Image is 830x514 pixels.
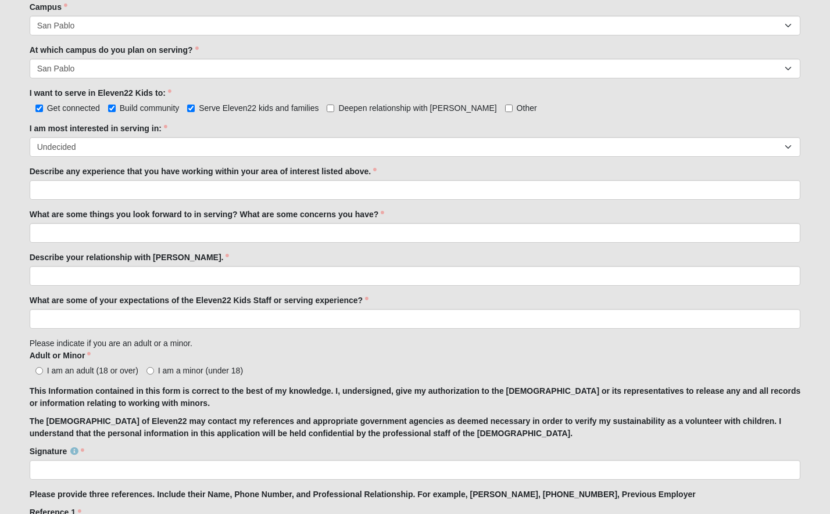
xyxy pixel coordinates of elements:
[47,366,138,375] span: I am an adult (18 or over)
[30,87,171,99] label: I want to serve in Eleven22 Kids to:
[199,103,319,113] span: Serve Eleven22 kids and families
[30,209,385,220] label: What are some things you look forward to in serving? What are some concerns you have?
[505,105,513,112] input: Other
[30,445,85,457] label: Signature
[35,367,43,375] input: I am an adult (18 or over)
[108,105,116,112] input: Build community
[47,103,100,113] span: Get connected
[30,294,369,306] label: What are some of your expectations of the Eleven22 Kids Staff or serving experience?
[30,386,801,408] strong: This Information contained in this form is correct to the best of my knowledge. I, undersigned, g...
[338,103,496,113] span: Deepen relationship with [PERSON_NAME]
[30,166,377,177] label: Describe any experience that you have working within your area of interest listed above.
[30,251,230,263] label: Describe your relationship with [PERSON_NAME].
[30,44,199,56] label: At which campus do you plan on serving?
[30,1,67,13] label: Campus
[517,103,537,113] span: Other
[187,105,195,112] input: Serve Eleven22 kids and families
[146,367,154,375] input: I am a minor (under 18)
[120,103,180,113] span: Build community
[30,123,167,134] label: I am most interested in serving in:
[30,490,696,499] strong: Please provide three references. Include their Name, Phone Number, and Professional Relationship....
[30,350,91,361] label: Adult or Minor
[158,366,243,375] span: I am a minor (under 18)
[30,416,781,438] strong: The [DEMOGRAPHIC_DATA] of Eleven22 may contact my references and appropriate government agencies ...
[327,105,334,112] input: Deepen relationship with [PERSON_NAME]
[35,105,43,112] input: Get connected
